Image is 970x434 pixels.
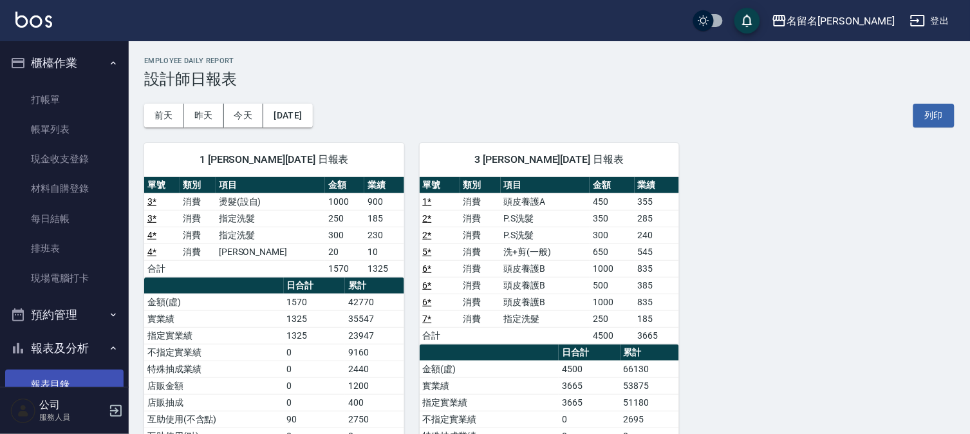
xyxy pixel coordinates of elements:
[620,344,680,361] th: 累計
[224,104,264,127] button: 今天
[5,204,124,234] a: 每日結帳
[590,260,634,277] td: 1000
[284,411,346,428] td: 90
[734,8,760,33] button: save
[501,310,590,327] td: 指定洗髮
[284,394,346,411] td: 0
[345,310,404,327] td: 35547
[420,411,559,428] td: 不指定實業績
[559,377,620,394] td: 3665
[420,177,680,344] table: a dense table
[420,394,559,411] td: 指定實業績
[284,294,346,310] td: 1570
[364,193,404,210] td: 900
[325,243,364,260] td: 20
[144,104,184,127] button: 前天
[767,8,900,34] button: 名留名[PERSON_NAME]
[501,177,590,194] th: 項目
[39,411,105,423] p: 服務人員
[5,46,124,80] button: 櫃檯作業
[216,243,325,260] td: [PERSON_NAME]
[345,278,404,294] th: 累計
[144,57,955,65] h2: Employee Daily Report
[325,193,364,210] td: 1000
[284,327,346,344] td: 1325
[460,227,501,243] td: 消費
[184,104,224,127] button: 昨天
[144,411,284,428] td: 互助使用(不含點)
[144,177,180,194] th: 單號
[460,177,501,194] th: 類別
[5,263,124,293] a: 現場電腦打卡
[345,411,404,428] td: 2750
[325,177,364,194] th: 金額
[144,310,284,327] td: 實業績
[263,104,312,127] button: [DATE]
[559,411,620,428] td: 0
[590,310,634,327] td: 250
[635,243,679,260] td: 545
[635,310,679,327] td: 185
[620,394,680,411] td: 51180
[435,153,664,166] span: 3 [PERSON_NAME][DATE] 日報表
[501,227,590,243] td: P.S洗髮
[345,294,404,310] td: 42770
[180,177,215,194] th: 類別
[590,327,634,344] td: 4500
[787,13,895,29] div: 名留名[PERSON_NAME]
[5,370,124,399] a: 報表目錄
[420,177,460,194] th: 單號
[345,394,404,411] td: 400
[325,227,364,243] td: 300
[345,361,404,377] td: 2440
[501,210,590,227] td: P.S洗髮
[144,177,404,278] table: a dense table
[460,260,501,277] td: 消費
[635,193,679,210] td: 355
[180,193,215,210] td: 消費
[590,294,634,310] td: 1000
[635,177,679,194] th: 業績
[144,260,180,277] td: 合計
[15,12,52,28] img: Logo
[144,294,284,310] td: 金額(虛)
[180,243,215,260] td: 消費
[325,260,364,277] td: 1570
[460,277,501,294] td: 消費
[501,193,590,210] td: 頭皮養護A
[590,227,634,243] td: 300
[325,210,364,227] td: 250
[180,227,215,243] td: 消費
[39,399,105,411] h5: 公司
[5,144,124,174] a: 現金收支登錄
[501,294,590,310] td: 頭皮養護B
[345,377,404,394] td: 1200
[559,394,620,411] td: 3665
[284,361,346,377] td: 0
[460,310,501,327] td: 消費
[5,85,124,115] a: 打帳單
[420,361,559,377] td: 金額(虛)
[144,70,955,88] h3: 設計師日報表
[5,298,124,332] button: 預約管理
[216,227,325,243] td: 指定洗髮
[590,210,634,227] td: 350
[420,377,559,394] td: 實業績
[5,115,124,144] a: 帳單列表
[345,344,404,361] td: 9160
[635,260,679,277] td: 835
[216,210,325,227] td: 指定洗髮
[5,332,124,365] button: 報表及分析
[635,210,679,227] td: 285
[364,227,404,243] td: 230
[460,193,501,210] td: 消費
[284,344,346,361] td: 0
[635,294,679,310] td: 835
[216,193,325,210] td: 燙髮(設自)
[144,394,284,411] td: 店販抽成
[460,210,501,227] td: 消費
[364,210,404,227] td: 185
[559,361,620,377] td: 4500
[216,177,325,194] th: 項目
[590,243,634,260] td: 650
